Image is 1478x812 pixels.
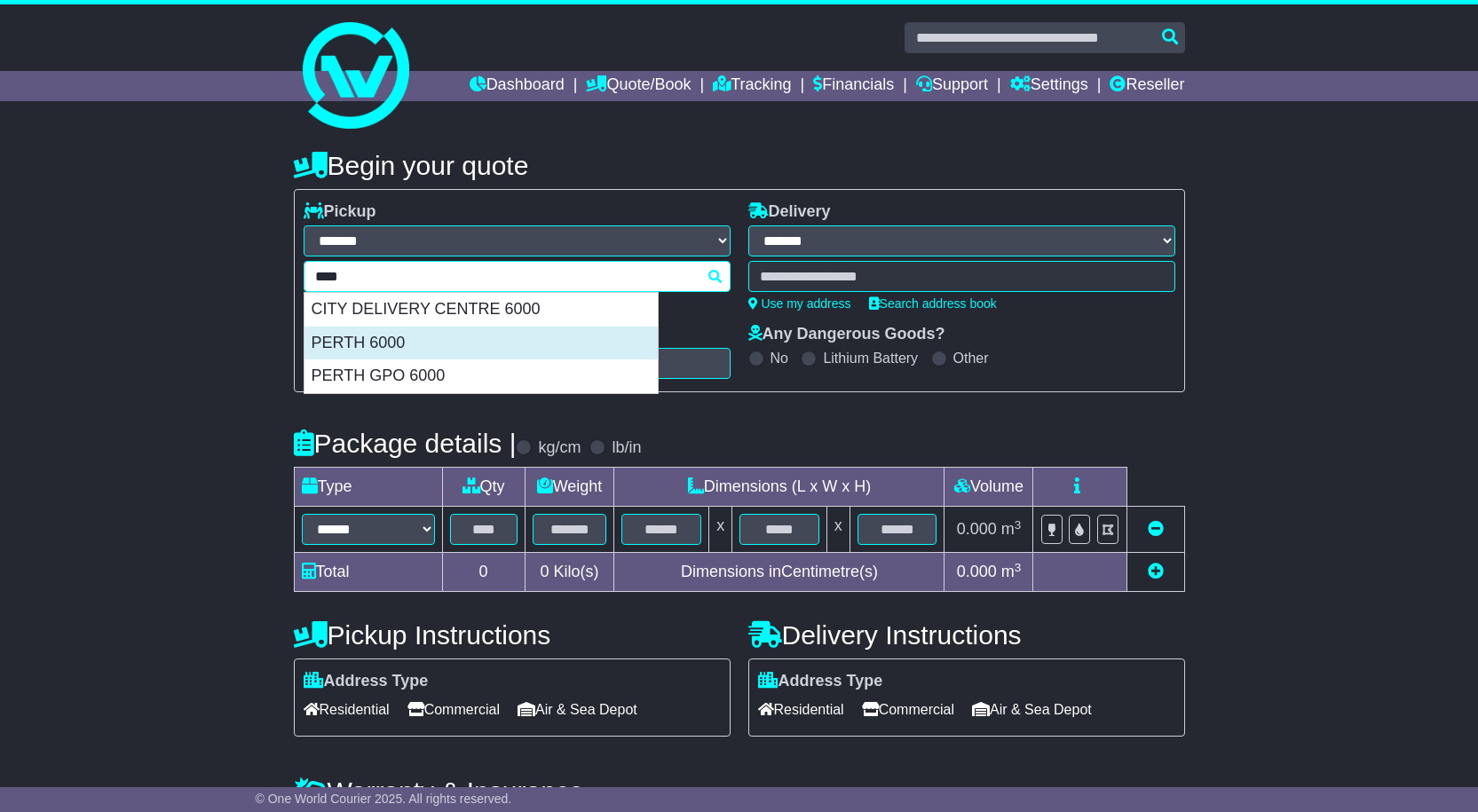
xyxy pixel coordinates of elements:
[518,696,637,723] span: Air & Sea Depot
[538,438,581,458] label: kg/cm
[294,777,1185,806] h4: Warranty & Insurance
[916,71,988,101] a: Support
[1148,520,1164,538] a: Remove this item
[294,429,517,458] h4: Package details |
[407,696,500,723] span: Commercial
[1001,520,1022,538] span: m
[525,468,614,507] td: Weight
[862,696,954,723] span: Commercial
[709,507,732,553] td: x
[748,325,945,344] label: Any Dangerous Goods?
[869,296,997,311] a: Search address book
[540,563,549,580] span: 0
[813,71,894,101] a: Financials
[304,696,390,723] span: Residential
[748,296,851,311] a: Use my address
[826,507,850,553] td: x
[944,468,1033,507] td: Volume
[612,438,641,458] label: lb/in
[304,327,658,360] div: PERTH 6000
[614,553,944,592] td: Dimensions in Centimetre(s)
[294,151,1185,180] h4: Begin your quote
[304,293,658,327] div: CITY DELIVERY CENTRE 6000
[304,202,376,222] label: Pickup
[823,350,918,367] label: Lithium Battery
[1015,518,1022,532] sup: 3
[304,359,658,393] div: PERTH GPO 6000
[294,553,442,592] td: Total
[614,468,944,507] td: Dimensions (L x W x H)
[713,71,791,101] a: Tracking
[1148,563,1164,580] a: Add new item
[748,620,1185,650] h4: Delivery Instructions
[771,350,788,367] label: No
[957,563,997,580] span: 0.000
[748,202,831,222] label: Delivery
[294,620,731,650] h4: Pickup Instructions
[525,553,614,592] td: Kilo(s)
[304,261,731,292] typeahead: Please provide city
[1110,71,1184,101] a: Reseller
[758,672,883,691] label: Address Type
[442,553,525,592] td: 0
[294,468,442,507] td: Type
[957,520,997,538] span: 0.000
[256,792,512,806] span: © One World Courier 2025. All rights reserved.
[1010,71,1088,101] a: Settings
[972,696,1092,723] span: Air & Sea Depot
[1015,561,1022,574] sup: 3
[953,350,989,367] label: Other
[470,71,565,101] a: Dashboard
[758,696,844,723] span: Residential
[304,672,429,691] label: Address Type
[586,71,691,101] a: Quote/Book
[1001,563,1022,580] span: m
[442,468,525,507] td: Qty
